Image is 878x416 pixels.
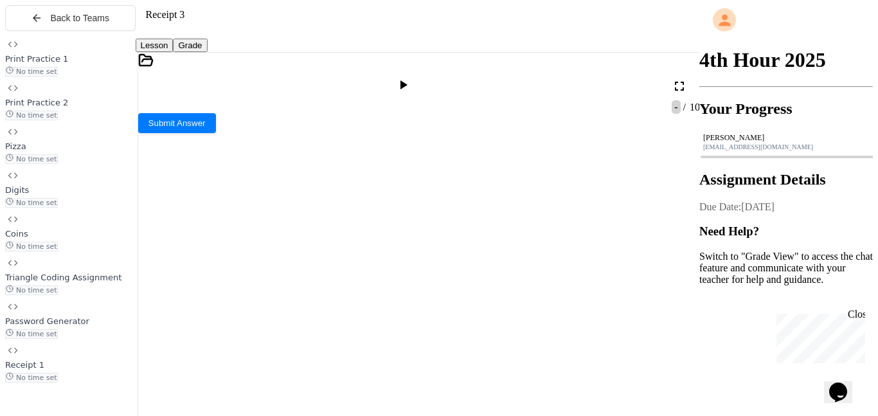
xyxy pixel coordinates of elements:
div: Chat with us now!Close [5,5,89,82]
span: No time set [5,67,58,77]
span: No time set [5,242,58,251]
span: No time set [5,198,58,208]
span: 10 [687,102,700,113]
span: Due Date: [699,201,741,212]
span: Receipt 1 [5,360,44,370]
iframe: chat widget [824,365,865,403]
span: Submit Answer [148,118,206,128]
span: Print Practice 1 [5,54,68,64]
button: Submit Answer [138,113,216,133]
h2: Your Progress [699,100,873,118]
span: / [683,102,686,113]
p: Switch to "Grade View" to access the chat feature and communicate with your teacher for help and ... [699,251,873,285]
span: No time set [5,154,58,164]
h1: 4th Hour 2025 [699,48,873,72]
span: No time set [5,373,58,383]
span: Triangle Coding Assignment [5,273,121,282]
span: Back to Teams [50,13,109,23]
span: No time set [5,329,58,339]
button: Lesson [136,39,174,52]
span: Receipt 3 [146,9,185,20]
span: Pizza [5,141,26,151]
button: Back to Teams [5,5,136,31]
div: My Account [699,5,873,35]
span: Print Practice 2 [5,98,68,107]
span: Password Generator [5,316,89,326]
span: No time set [5,111,58,120]
span: No time set [5,285,58,295]
iframe: chat widget [771,309,865,363]
button: Grade [173,39,207,52]
span: [DATE] [741,201,775,212]
h2: Assignment Details [699,171,873,188]
div: [EMAIL_ADDRESS][DOMAIN_NAME] [703,143,869,150]
span: - [672,100,680,114]
span: Coins [5,229,28,239]
div: [PERSON_NAME] [703,133,869,143]
span: Digits [5,185,29,195]
h3: Need Help? [699,224,873,239]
